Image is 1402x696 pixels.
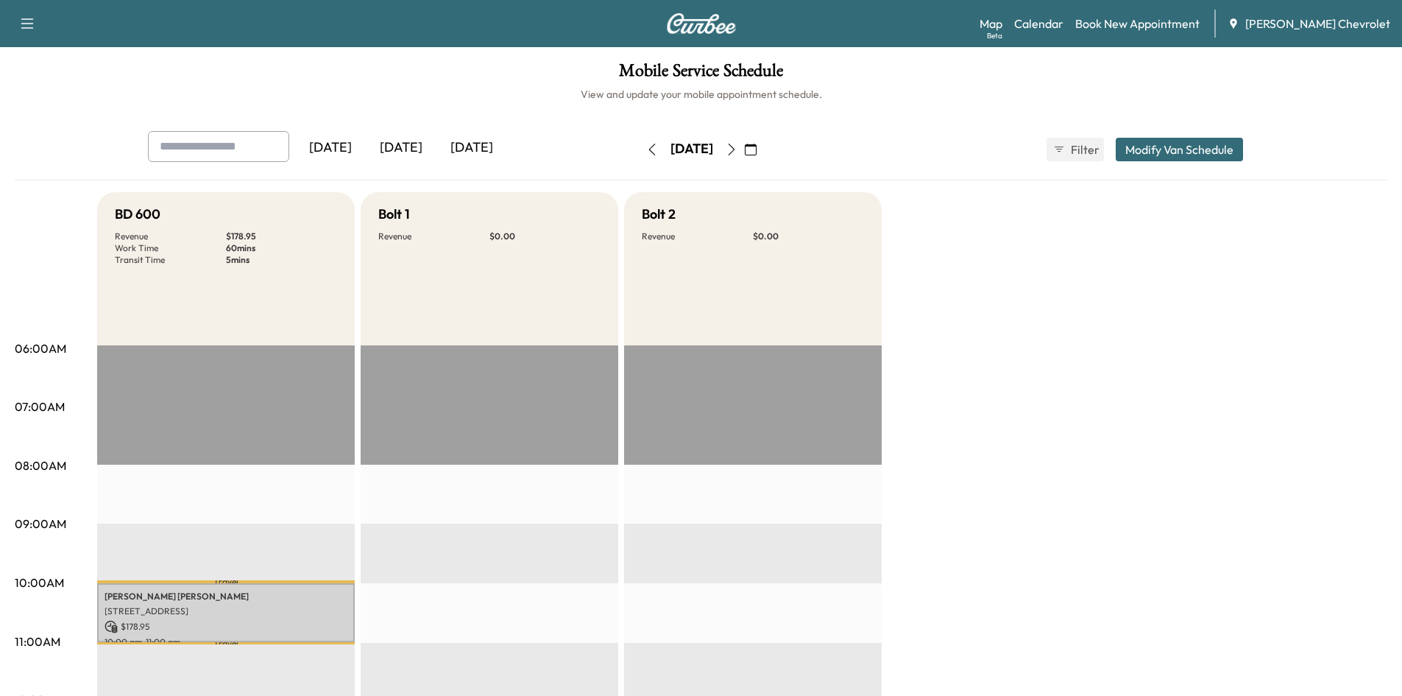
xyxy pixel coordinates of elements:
p: 5 mins [226,254,337,266]
button: Filter [1047,138,1104,161]
p: 11:00AM [15,633,60,650]
p: [STREET_ADDRESS] [105,605,347,617]
p: Travel [97,642,355,644]
h6: View and update your mobile appointment schedule. [15,87,1387,102]
p: 10:00AM [15,574,64,591]
div: [DATE] [436,131,507,165]
p: Revenue [115,231,226,242]
span: [PERSON_NAME] Chevrolet [1245,15,1390,32]
p: $ 178.95 [105,620,347,633]
a: MapBeta [980,15,1002,32]
p: Transit Time [115,254,226,266]
p: 60 mins [226,242,337,254]
h5: BD 600 [115,204,160,225]
p: Work Time [115,242,226,254]
button: Modify Van Schedule [1116,138,1243,161]
div: [DATE] [366,131,436,165]
h5: Bolt 1 [378,204,410,225]
div: Beta [987,30,1002,41]
p: 09:00AM [15,515,66,532]
p: [PERSON_NAME] [PERSON_NAME] [105,591,347,602]
p: Revenue [378,231,489,242]
p: Revenue [642,231,753,242]
div: [DATE] [295,131,366,165]
img: Curbee Logo [666,13,737,34]
p: 10:00 am - 11:00 am [105,636,347,648]
p: $ 178.95 [226,231,337,242]
p: 06:00AM [15,340,66,357]
a: Book New Appointment [1075,15,1200,32]
div: [DATE] [670,140,713,158]
p: $ 0.00 [753,231,864,242]
p: Travel [97,580,355,583]
p: $ 0.00 [489,231,601,242]
p: 07:00AM [15,398,65,415]
h1: Mobile Service Schedule [15,62,1387,87]
span: Filter [1071,141,1097,158]
a: Calendar [1014,15,1063,32]
p: 08:00AM [15,457,66,474]
h5: Bolt 2 [642,204,676,225]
